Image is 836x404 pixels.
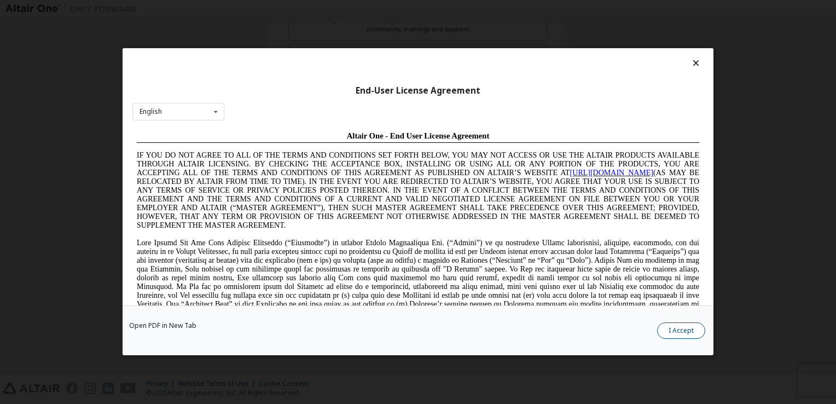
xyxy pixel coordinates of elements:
a: [URL][DOMAIN_NAME] [438,42,521,50]
button: I Accept [657,323,705,339]
a: Open PDF in New Tab [129,323,196,330]
span: IF YOU DO NOT AGREE TO ALL OF THE TERMS AND CONDITIONS SET FORTH BELOW, YOU MAY NOT ACCESS OR USE... [4,24,567,102]
span: Lore Ipsumd Sit Ame Cons Adipisc Elitseddo (“Eiusmodte”) in utlabor Etdolo Magnaaliqua Eni. (“Adm... [4,112,567,190]
div: End-User License Agreement [132,85,704,96]
div: English [140,108,162,115]
span: Altair One - End User License Agreement [214,4,357,13]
